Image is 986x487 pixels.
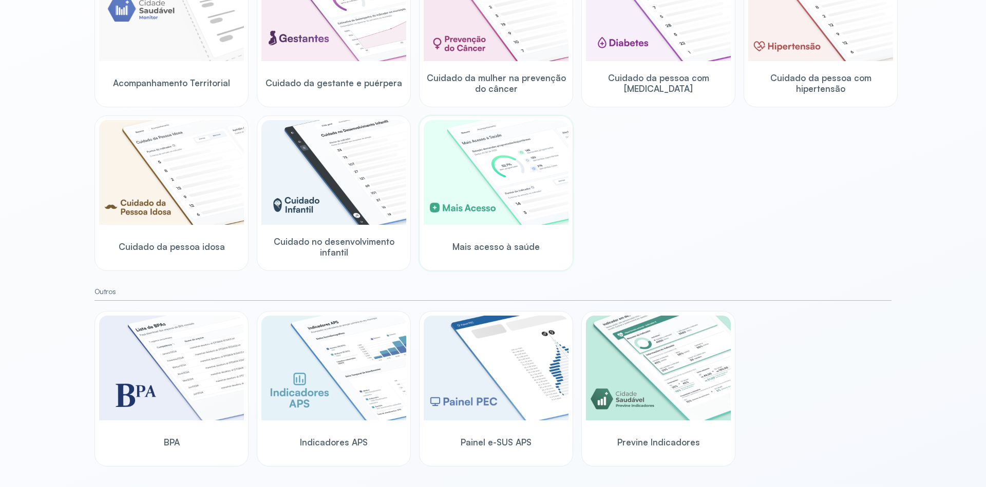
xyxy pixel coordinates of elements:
img: pec-panel.png [424,316,568,420]
span: Acompanhamento Territorial [113,77,230,88]
span: Previne Indicadores [617,437,700,447]
span: BPA [164,437,180,447]
img: previne-brasil.png [586,316,731,420]
span: Mais acesso à saúde [452,241,540,252]
span: Cuidado da pessoa idosa [119,241,225,252]
span: Cuidado da pessoa com hipertensão [748,72,893,94]
img: bpa.png [99,316,244,420]
span: Indicadores APS [300,437,368,447]
span: Cuidado da pessoa com [MEDICAL_DATA] [586,72,731,94]
img: healthcare-greater-access.png [424,120,568,225]
span: Painel e-SUS APS [461,437,532,447]
img: aps-indicators.png [261,316,406,420]
span: Cuidado no desenvolvimento infantil [261,236,406,258]
span: Cuidado da gestante e puérpera [266,77,402,88]
small: Outros [94,287,892,296]
img: child-development.png [261,120,406,225]
span: Cuidado da mulher na prevenção do câncer [424,72,568,94]
img: elderly.png [99,120,244,225]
